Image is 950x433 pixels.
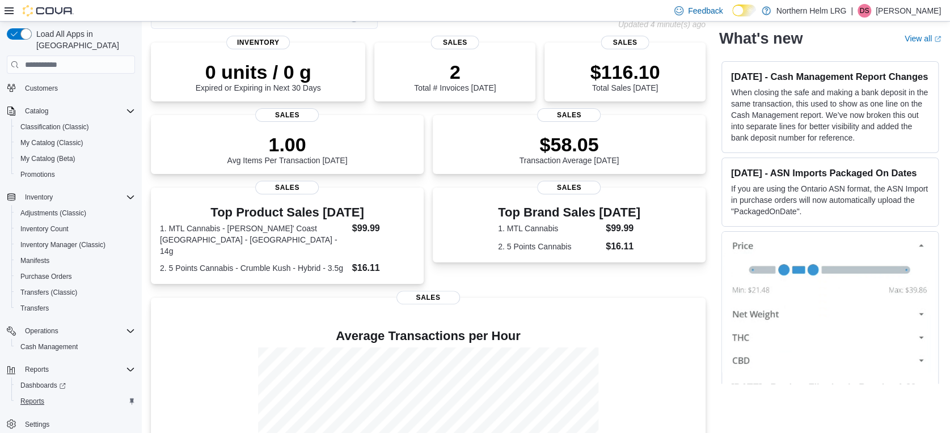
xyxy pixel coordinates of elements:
[16,286,82,299] a: Transfers (Classic)
[25,420,49,429] span: Settings
[20,104,53,118] button: Catalog
[431,36,479,49] span: Sales
[16,302,53,315] a: Transfers
[160,206,415,219] h3: Top Product Sales [DATE]
[16,120,94,134] a: Classification (Classic)
[16,206,91,220] a: Adjustments (Classic)
[16,379,70,392] a: Dashboards
[196,61,321,92] div: Expired or Expiring in Next 30 Days
[352,261,415,275] dd: $16.11
[32,28,135,51] span: Load All Apps in [GEOGRAPHIC_DATA]
[601,36,649,49] span: Sales
[11,339,140,355] button: Cash Management
[20,224,69,234] span: Inventory Count
[20,397,44,406] span: Reports
[16,394,49,408] a: Reports
[520,133,619,156] p: $58.05
[20,324,63,338] button: Operations
[255,108,319,122] span: Sales
[731,71,929,82] h3: [DATE] - Cash Management Report Changes
[11,205,140,221] button: Adjustments (Classic)
[160,329,696,343] h4: Average Transactions per Hour
[16,254,54,268] a: Manifests
[606,240,640,253] dd: $16.11
[2,189,140,205] button: Inventory
[20,240,105,249] span: Inventory Manager (Classic)
[20,82,62,95] a: Customers
[20,80,135,95] span: Customers
[16,136,88,150] a: My Catalog (Classic)
[227,133,348,156] p: 1.00
[20,104,135,118] span: Catalog
[618,20,706,29] p: Updated 4 minute(s) ago
[23,5,74,16] img: Cova
[2,103,140,119] button: Catalog
[16,152,80,165] a: My Catalog (Beta)
[16,152,135,165] span: My Catalog (Beta)
[20,209,86,218] span: Adjustments (Classic)
[196,61,321,83] p: 0 units / 0 g
[498,223,601,234] dt: 1. MTL Cannabis
[498,206,640,219] h3: Top Brand Sales [DATE]
[20,342,78,351] span: Cash Management
[16,270,77,283] a: Purchase Orders
[2,79,140,96] button: Customers
[226,36,290,49] span: Inventory
[255,181,319,194] span: Sales
[25,193,53,202] span: Inventory
[11,167,140,182] button: Promotions
[11,119,140,135] button: Classification (Classic)
[20,363,53,376] button: Reports
[2,362,140,377] button: Reports
[16,394,135,408] span: Reports
[11,253,140,269] button: Manifests
[16,302,135,315] span: Transfers
[20,190,135,204] span: Inventory
[732,5,756,16] input: Dark Mode
[16,222,73,236] a: Inventory Count
[731,381,929,393] h3: [DATE] - Product Filtering in Beta in v1.32
[20,154,75,163] span: My Catalog (Beta)
[731,87,929,143] p: When closing the safe and making a bank deposit in the same transaction, this used to show as one...
[16,379,135,392] span: Dashboards
[934,36,941,43] svg: External link
[537,108,601,122] span: Sales
[11,269,140,285] button: Purchase Orders
[905,34,941,43] a: View allExternal link
[776,4,847,18] p: Northern Helm LRG
[20,418,54,431] a: Settings
[20,324,135,338] span: Operations
[160,223,348,257] dt: 1. MTL Cannabis - [PERSON_NAME]' Coast [GEOGRAPHIC_DATA] - [GEOGRAPHIC_DATA] - 14g
[20,272,72,281] span: Purchase Orders
[688,5,723,16] span: Feedback
[11,151,140,167] button: My Catalog (Beta)
[16,254,135,268] span: Manifests
[20,190,57,204] button: Inventory
[2,416,140,432] button: Settings
[11,237,140,253] button: Inventory Manager (Classic)
[16,206,135,220] span: Adjustments (Classic)
[16,168,135,181] span: Promotions
[590,61,660,83] p: $116.10
[352,222,415,235] dd: $99.99
[11,377,140,393] a: Dashboards
[20,138,83,147] span: My Catalog (Classic)
[11,135,140,151] button: My Catalog (Classic)
[719,29,803,48] h2: What's new
[227,133,348,165] div: Avg Items Per Transaction [DATE]
[11,221,140,237] button: Inventory Count
[16,136,135,150] span: My Catalog (Classic)
[25,365,49,374] span: Reports
[851,4,853,18] p: |
[876,4,941,18] p: [PERSON_NAME]
[537,181,601,194] span: Sales
[20,122,89,131] span: Classification (Classic)
[732,16,733,17] span: Dark Mode
[16,270,135,283] span: Purchase Orders
[498,241,601,252] dt: 2. 5 Points Cannabis
[16,168,60,181] a: Promotions
[731,183,929,217] p: If you are using the Ontario ASN format, the ASN Import in purchase orders will now automatically...
[520,133,619,165] div: Transaction Average [DATE]
[414,61,496,83] p: 2
[16,238,135,252] span: Inventory Manager (Classic)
